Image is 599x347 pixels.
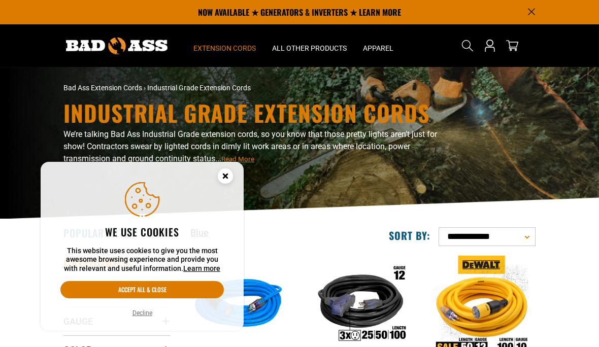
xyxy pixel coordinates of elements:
[60,281,224,298] button: Accept all & close
[221,155,254,163] span: Read More
[41,162,244,331] aside: Cookie Consent
[144,84,146,92] span: ›
[355,24,402,67] summary: Apparel
[147,84,251,92] span: Industrial Grade Extension Cords
[183,264,220,272] a: Learn more
[193,44,256,53] span: Extension Cords
[272,44,347,53] span: All Other Products
[459,38,476,54] summary: Search
[63,84,142,92] a: Bad Ass Extension Cords
[63,83,373,93] nav: breadcrumbs
[264,24,355,67] summary: All Other Products
[63,102,454,124] h1: Industrial Grade Extension Cords
[363,44,393,53] span: Apparel
[60,225,224,238] h2: We use cookies
[185,24,264,67] summary: Extension Cords
[63,128,454,165] p: We’re talking Bad Ass Industrial Grade extension cords, so you know that those pretty lights aren...
[66,38,168,54] img: Bad Ass Extension Cords
[129,308,155,318] button: Decline
[60,247,224,273] p: This website uses cookies to give you the most awesome browsing experience and provide you with r...
[389,229,430,242] label: Sort by:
